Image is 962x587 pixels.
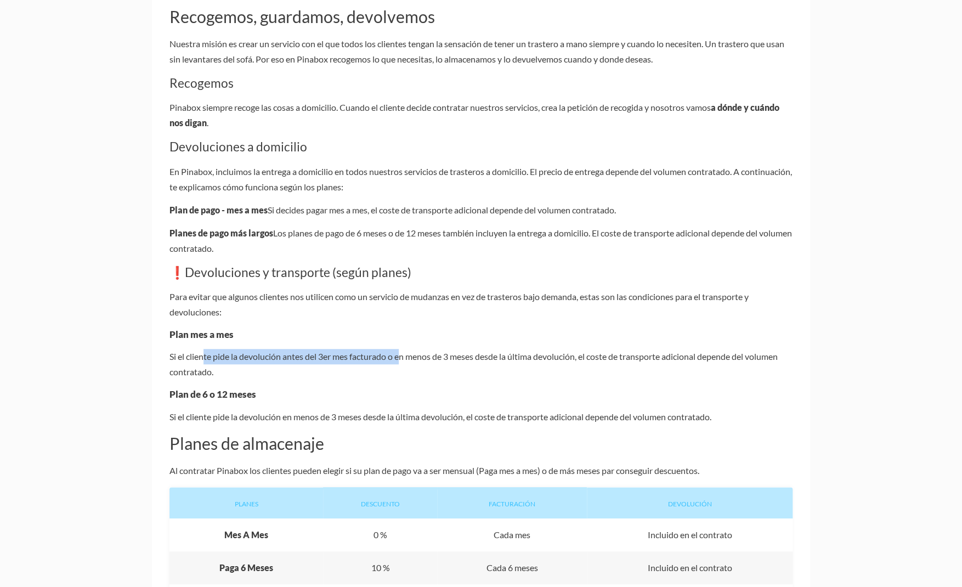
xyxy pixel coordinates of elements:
h4: Plan mes a mes [169,329,793,340]
b: Plan de pago - mes a mes [169,205,268,215]
p: Al contratar Pinabox los clientes pueden elegir si su plan de pago va a ser mensual (Paga mes a m... [169,463,793,478]
h3: Recogemos [169,76,793,91]
p: Nuestra misión es crear un servicio con el que todos los clientes tengan la sensación de tener un... [169,36,793,67]
b: Mes A Mes [224,529,268,540]
p: Si el cliente pide la devolución en menos de 3 meses desde la última devolución, el coste de tran... [169,409,793,425]
p: Pinabox siempre recoge las cosas a domicilio. Cuando el cliente decide contratar nuestros servici... [169,100,793,131]
b: Paga 6 Meses [219,562,273,573]
b: Planes de pago más largos [169,228,273,238]
div: Incluido en el contrato [587,551,793,584]
p: Si decides pagar mes a mes, el coste de transporte adicional depende del volumen contratado. [169,202,793,218]
h3: ❗️Devoluciones y transporte (según planes) [169,265,793,280]
p: Si el cliente pide la devolución antes del 3er mes facturado o en menos de 3 meses desde la últim... [169,349,793,380]
div: Facturación [437,487,586,518]
div: Devolución [587,487,793,518]
div: Descuento [323,487,437,518]
h2: Planes de almacenaje [169,433,793,454]
iframe: Chat Widget [765,447,962,587]
h4: Plan de 6 o 12 meses [169,388,793,400]
p: En Pinabox, incluimos la entrega a domicilio en todos nuestros servicios de trasteros a domicilio... [169,164,793,195]
p: Los planes de pago de 6 meses o de 12 meses también incluyen la entrega a domicilio. El coste de ... [169,225,793,256]
div: Cada mes [437,518,586,551]
div: Incluido en el contrato [587,518,793,551]
div: Cada 6 meses [437,551,586,584]
p: Para evitar que algunos clientes nos utilicen como un servicio de mudanzas en vez de trasteros ba... [169,289,793,320]
div: 0 % [323,518,437,551]
h3: Devoluciones a domicilio [169,139,793,155]
div: Planes [169,487,323,518]
div: Widget de chat [765,447,962,587]
div: 10 % [323,551,437,584]
h2: Recogemos, guardamos, devolvemos [169,7,793,27]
